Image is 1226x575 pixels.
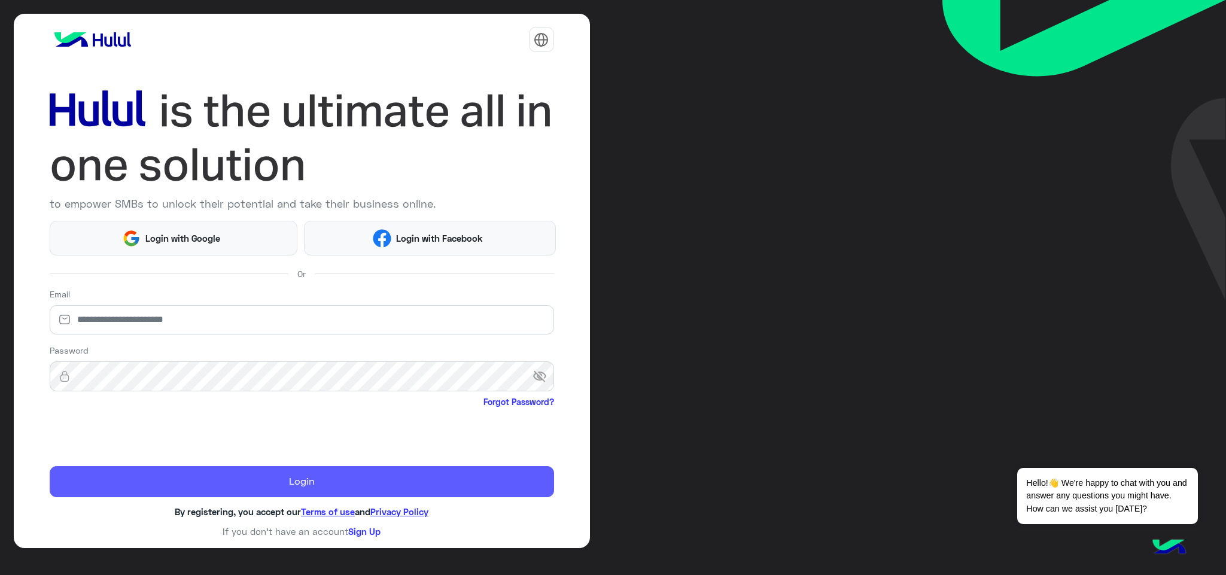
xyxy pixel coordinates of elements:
button: Login with Google [50,221,297,255]
h6: If you don’t have an account [50,526,554,537]
button: Login [50,466,554,497]
img: hulul-logo.png [1148,527,1190,569]
label: Password [50,344,89,357]
span: Login with Facebook [391,232,487,245]
img: tab [534,32,549,47]
label: Email [50,288,70,300]
img: Facebook [373,229,391,248]
p: to empower SMBs to unlock their potential and take their business online. [50,196,554,212]
span: visibility_off [533,366,554,387]
img: logo [50,28,136,51]
iframe: reCAPTCHA [50,410,232,457]
span: and [355,506,370,517]
a: Terms of use [301,506,355,517]
span: Or [297,267,306,280]
a: Privacy Policy [370,506,428,517]
span: Hello!👋 We're happy to chat with you and answer any questions you might have. How can we assist y... [1017,468,1197,524]
button: Login with Facebook [304,221,556,255]
img: Google [122,229,141,248]
img: hululLoginTitle_EN.svg [50,84,554,191]
span: By registering, you accept our [175,506,301,517]
a: Sign Up [348,526,381,537]
span: Login with Google [141,232,224,245]
a: Forgot Password? [483,395,554,408]
img: lock [50,370,80,382]
img: email [50,314,80,325]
